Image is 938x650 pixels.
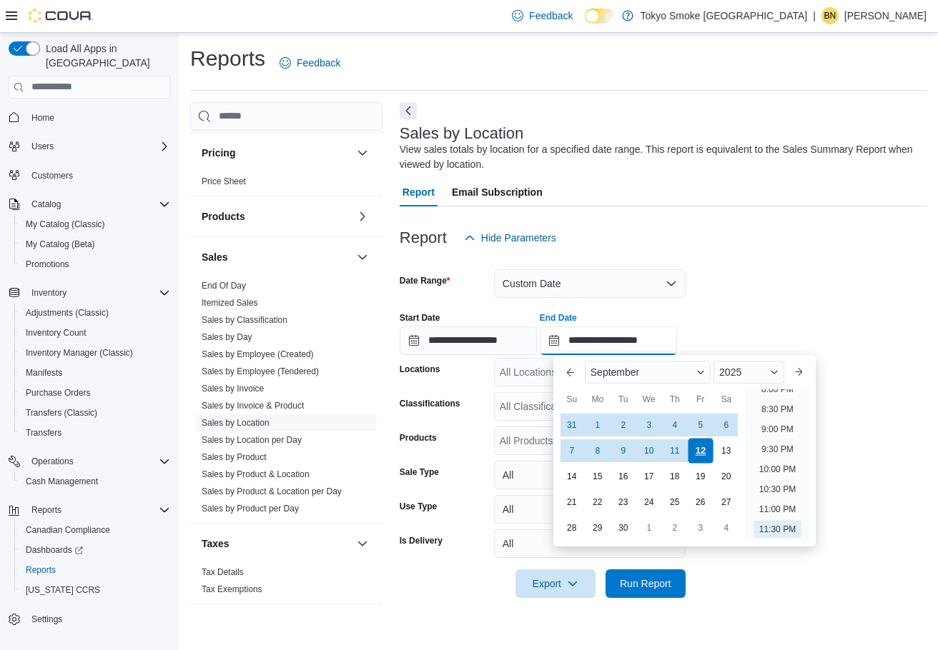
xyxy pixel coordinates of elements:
span: Users [31,141,54,152]
div: day-8 [586,439,609,462]
div: Taxes [190,564,382,604]
span: Settings [26,610,170,628]
button: Operations [26,453,79,470]
div: day-22 [586,491,609,514]
label: Use Type [400,501,437,512]
div: day-16 [612,465,635,488]
label: Is Delivery [400,535,443,546]
div: day-7 [561,439,583,462]
h3: Pricing [202,146,235,160]
span: My Catalog (Beta) [20,236,170,253]
div: September, 2025 [559,412,739,541]
span: Inventory [31,287,66,299]
div: day-19 [689,465,712,488]
div: day-17 [638,465,661,488]
span: Operations [31,456,74,467]
span: Dashboards [20,541,170,559]
h3: Report [400,229,447,246]
span: Transfers [20,424,170,441]
a: Canadian Compliance [20,521,116,539]
span: Manifests [26,367,62,379]
a: Tax Exemptions [202,584,262,594]
div: Mo [586,388,609,411]
div: day-30 [612,516,635,539]
button: Transfers (Classic) [14,403,176,423]
span: Home [26,109,170,126]
span: Inventory Manager (Classic) [20,344,170,361]
ul: Time [745,389,810,541]
div: day-3 [638,414,661,436]
span: BN [824,7,836,24]
span: Sales by Employee (Tendered) [202,366,319,377]
li: 9:30 PM [756,441,799,458]
span: Dashboards [26,544,83,556]
button: All [494,461,686,489]
button: Next month [787,361,810,384]
button: Next [400,102,417,119]
a: Sales by Invoice [202,384,264,394]
button: Run Report [606,569,686,598]
button: Users [3,136,176,156]
a: Sales by Location [202,418,270,428]
input: Press the down key to open a popover containing a calendar. [400,326,537,355]
label: Classifications [400,398,460,409]
span: My Catalog (Classic) [20,216,170,233]
a: Purchase Orders [20,384,97,401]
button: Cash Management [14,471,176,491]
a: Feedback [506,1,578,30]
a: Inventory Manager (Classic) [20,344,139,361]
div: Sa [715,388,738,411]
span: Sales by Day [202,331,252,343]
a: Sales by Product & Location per Day [202,486,342,496]
a: Cash Management [20,473,104,490]
span: [US_STATE] CCRS [26,584,100,596]
div: day-11 [663,439,686,462]
div: Su [561,388,583,411]
button: Taxes [202,536,351,551]
input: Dark Mode [585,9,615,24]
button: Pricing [202,146,351,160]
a: Price Sheet [202,176,246,186]
div: day-14 [561,465,583,488]
button: Customers [3,165,176,186]
div: day-29 [586,516,609,539]
span: Reports [31,504,61,516]
div: day-5 [689,414,712,436]
h1: Reports [190,44,265,73]
a: Sales by Product [202,452,267,462]
li: 9:00 PM [756,421,799,438]
button: Adjustments (Classic) [14,303,176,323]
span: Sales by Employee (Created) [202,349,314,360]
span: Sales by Product & Location [202,469,310,480]
h3: Sales by Location [400,125,524,142]
p: Tokyo Smoke [GEOGRAPHIC_DATA] [641,7,808,24]
span: Load All Apps in [GEOGRAPHIC_DATA] [40,41,170,70]
button: All [494,529,686,558]
div: day-1 [638,516,661,539]
span: Sales by Product [202,451,267,463]
button: Reports [14,560,176,580]
button: Pricing [354,144,371,161]
a: Sales by Invoice & Product [202,401,304,411]
input: Press the down key to enter a popover containing a calendar. Press the escape key to close the po... [540,326,677,355]
a: Dashboards [14,540,176,560]
button: Users [26,138,59,155]
span: Sales by Product & Location per Day [202,486,342,497]
label: End Date [540,312,577,324]
div: Pricing [190,173,382,196]
div: day-15 [586,465,609,488]
span: End Of Day [202,280,246,291]
span: Sales by Invoice & Product [202,400,304,411]
a: Manifests [20,364,68,381]
li: 8:00 PM [756,381,799,398]
button: My Catalog (Beta) [14,234,176,254]
a: Transfers [20,424,67,441]
label: Products [400,432,437,444]
a: Promotions [20,256,75,273]
a: Dashboards [20,541,89,559]
span: Tax Details [202,566,244,578]
a: Sales by Employee (Created) [202,349,314,359]
span: Reports [26,501,170,519]
span: Sales by Product per Day [202,503,299,514]
div: day-20 [715,465,738,488]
